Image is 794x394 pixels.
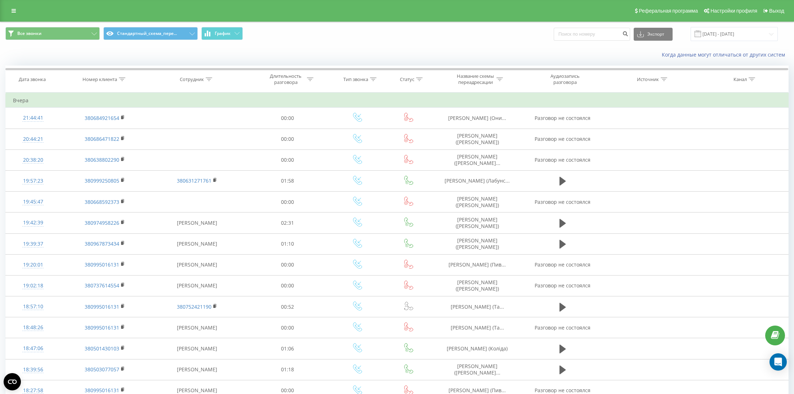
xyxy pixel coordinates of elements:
div: 20:38:20 [13,153,53,167]
span: Реферальная программа [639,8,698,14]
div: 19:39:37 [13,237,53,251]
td: 00:00 [245,275,330,296]
td: 00:00 [245,254,330,275]
td: 02:31 [245,212,330,233]
span: [PERSON_NAME] (Пив... [449,261,506,268]
span: Настройки профиля [710,8,757,14]
span: [PERSON_NAME] (Та... [451,303,504,310]
td: 00:00 [245,317,330,338]
span: Все звонки [17,31,41,36]
div: 19:02:18 [13,279,53,293]
td: [PERSON_NAME] ([PERSON_NAME]) [433,275,522,296]
a: 380631271761 [177,177,211,184]
div: 21:44:41 [13,111,53,125]
a: 380501430103 [85,345,119,352]
button: Экспорт [634,28,673,41]
a: 380638802290 [85,156,119,163]
div: 19:20:01 [13,258,53,272]
div: Тип звонка [343,76,368,82]
td: [PERSON_NAME] [149,359,245,380]
span: Разговор не состоялся [535,115,590,121]
span: Разговор не состоялся [535,135,590,142]
div: Канал [733,76,747,82]
div: Длительность разговора [267,73,305,85]
span: [PERSON_NAME] (Пив... [449,387,506,394]
input: Поиск по номеру [554,28,630,41]
td: 00:00 [245,129,330,149]
div: 18:39:56 [13,363,53,377]
span: Разговор не состоялся [535,282,590,289]
td: [PERSON_NAME] ([PERSON_NAME]) [433,212,522,233]
a: 380995016131 [85,324,119,331]
span: [PERSON_NAME] (Та... [451,324,504,331]
div: Дата звонка [19,76,46,82]
td: 01:10 [245,233,330,254]
button: Open CMP widget [4,373,21,390]
div: Статус [400,76,414,82]
button: Стандартный_схема_пере... [103,27,198,40]
span: Разговор не состоялся [535,387,590,394]
div: Номер клиента [82,76,117,82]
div: Источник [637,76,659,82]
span: [PERSON_NAME] (Лабунс... [445,177,510,184]
td: [PERSON_NAME] ([PERSON_NAME]) [433,129,522,149]
span: Разговор не состоялся [535,324,590,331]
td: [PERSON_NAME] ([PERSON_NAME]) [433,192,522,212]
div: 19:42:39 [13,216,53,230]
td: [PERSON_NAME] [149,233,245,254]
td: 01:58 [245,170,330,191]
span: [PERSON_NAME] ([PERSON_NAME]... [454,363,500,376]
div: 18:48:26 [13,321,53,335]
div: Название схемы переадресации [456,73,495,85]
a: 380995016131 [85,303,119,310]
td: 00:00 [245,108,330,129]
span: Разговор не состоялся [535,156,590,163]
div: 20:44:21 [13,132,53,146]
div: Open Intercom Messenger [770,353,787,371]
span: График [215,31,231,36]
a: 380668592373 [85,198,119,205]
a: 380737614554 [85,282,119,289]
td: 00:00 [245,149,330,170]
a: 380974958226 [85,219,119,226]
a: 380686471822 [85,135,119,142]
div: 19:57:23 [13,174,53,188]
span: Разговор не состоялся [535,261,590,268]
td: [PERSON_NAME] (Коліда) [433,338,522,359]
span: [PERSON_NAME] (Они... [448,115,506,121]
a: 380995016131 [85,261,119,268]
span: [PERSON_NAME] ([PERSON_NAME]... [454,153,500,166]
div: Сотрудник [180,76,204,82]
a: 380752421190 [177,303,211,310]
a: 380967873434 [85,240,119,247]
td: [PERSON_NAME] [149,275,245,296]
button: График [201,27,243,40]
div: 18:47:06 [13,341,53,355]
a: 380684921654 [85,115,119,121]
td: 00:52 [245,296,330,317]
div: Аудиозапись разговора [541,73,588,85]
td: [PERSON_NAME] ([PERSON_NAME]) [433,233,522,254]
span: Разговор не состоялся [535,198,590,205]
td: 01:06 [245,338,330,359]
a: Когда данные могут отличаться от других систем [662,51,789,58]
a: 380999250805 [85,177,119,184]
button: Все звонки [5,27,100,40]
td: [PERSON_NAME] [149,338,245,359]
td: 01:18 [245,359,330,380]
div: 19:45:47 [13,195,53,209]
td: Вчера [6,93,789,108]
div: 18:57:10 [13,300,53,314]
td: [PERSON_NAME] [149,212,245,233]
a: 380995016131 [85,387,119,394]
a: 380503077057 [85,366,119,373]
td: [PERSON_NAME] [149,254,245,275]
td: 00:00 [245,192,330,212]
td: [PERSON_NAME] [149,317,245,338]
span: Выход [769,8,784,14]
